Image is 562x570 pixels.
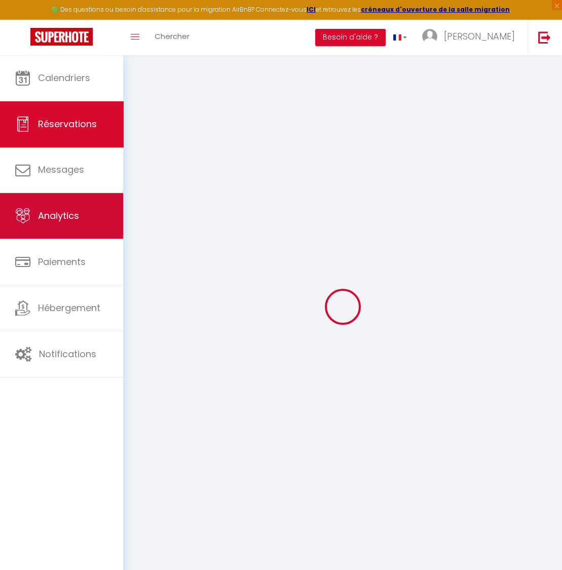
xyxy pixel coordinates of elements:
[155,31,190,42] span: Chercher
[30,28,93,46] img: Super Booking
[39,348,96,360] span: Notifications
[422,29,437,44] img: ...
[538,31,551,44] img: logout
[38,255,86,268] span: Paiements
[8,4,39,34] button: Ouvrir le widget de chat LiveChat
[361,5,510,14] a: créneaux d'ouverture de la salle migration
[147,20,197,55] a: Chercher
[307,5,316,14] a: ICI
[415,20,528,55] a: ... [PERSON_NAME]
[38,163,84,176] span: Messages
[315,29,386,46] button: Besoin d'aide ?
[38,71,90,84] span: Calendriers
[38,118,97,130] span: Réservations
[444,30,515,43] span: [PERSON_NAME]
[38,209,79,222] span: Analytics
[38,301,100,314] span: Hébergement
